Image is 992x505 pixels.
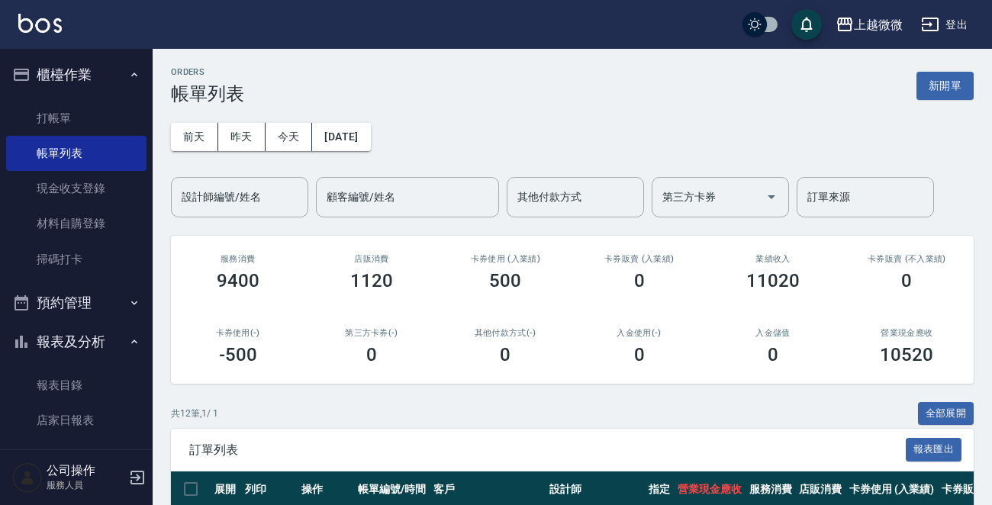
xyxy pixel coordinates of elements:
[906,438,962,462] button: 報表匯出
[189,254,286,264] h3: 服務消費
[916,78,974,92] a: 新開單
[218,123,266,151] button: 昨天
[323,328,420,338] h2: 第三方卡券(-)
[6,136,147,171] a: 帳單列表
[6,403,147,438] a: 店家日報表
[918,402,974,426] button: 全部展開
[6,283,147,323] button: 預約管理
[189,328,286,338] h2: 卡券使用(-)
[791,9,822,40] button: save
[724,254,821,264] h2: 業績收入
[323,254,420,264] h2: 店販消費
[350,270,393,291] h3: 1120
[759,185,784,209] button: Open
[6,438,147,473] a: 互助日報表
[768,344,778,365] h3: 0
[366,344,377,365] h3: 0
[6,55,147,95] button: 櫃檯作業
[591,254,688,264] h2: 卡券販賣 (入業績)
[724,328,821,338] h2: 入金儲值
[6,368,147,403] a: 報表目錄
[171,83,244,105] h3: 帳單列表
[746,270,800,291] h3: 11020
[171,407,218,420] p: 共 12 筆, 1 / 1
[6,322,147,362] button: 報表及分析
[171,123,218,151] button: 前天
[6,171,147,206] a: 現金收支登錄
[901,270,912,291] h3: 0
[189,442,906,458] span: 訂單列表
[915,11,974,39] button: 登出
[634,344,645,365] h3: 0
[312,123,370,151] button: [DATE]
[906,442,962,456] a: 報表匯出
[634,270,645,291] h3: 0
[6,101,147,136] a: 打帳單
[829,9,909,40] button: 上越微微
[47,478,124,492] p: 服務人員
[500,344,510,365] h3: 0
[171,67,244,77] h2: ORDERS
[916,72,974,100] button: 新開單
[489,270,521,291] h3: 500
[854,15,903,34] div: 上越微微
[217,270,259,291] h3: 9400
[591,328,688,338] h2: 入金使用(-)
[266,123,313,151] button: 今天
[219,344,257,365] h3: -500
[6,242,147,277] a: 掃碼打卡
[47,463,124,478] h5: 公司操作
[18,14,62,33] img: Logo
[858,254,955,264] h2: 卡券販賣 (不入業績)
[858,328,955,338] h2: 營業現金應收
[12,462,43,493] img: Person
[457,254,554,264] h2: 卡券使用 (入業績)
[6,206,147,241] a: 材料自購登錄
[457,328,554,338] h2: 其他付款方式(-)
[880,344,933,365] h3: 10520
